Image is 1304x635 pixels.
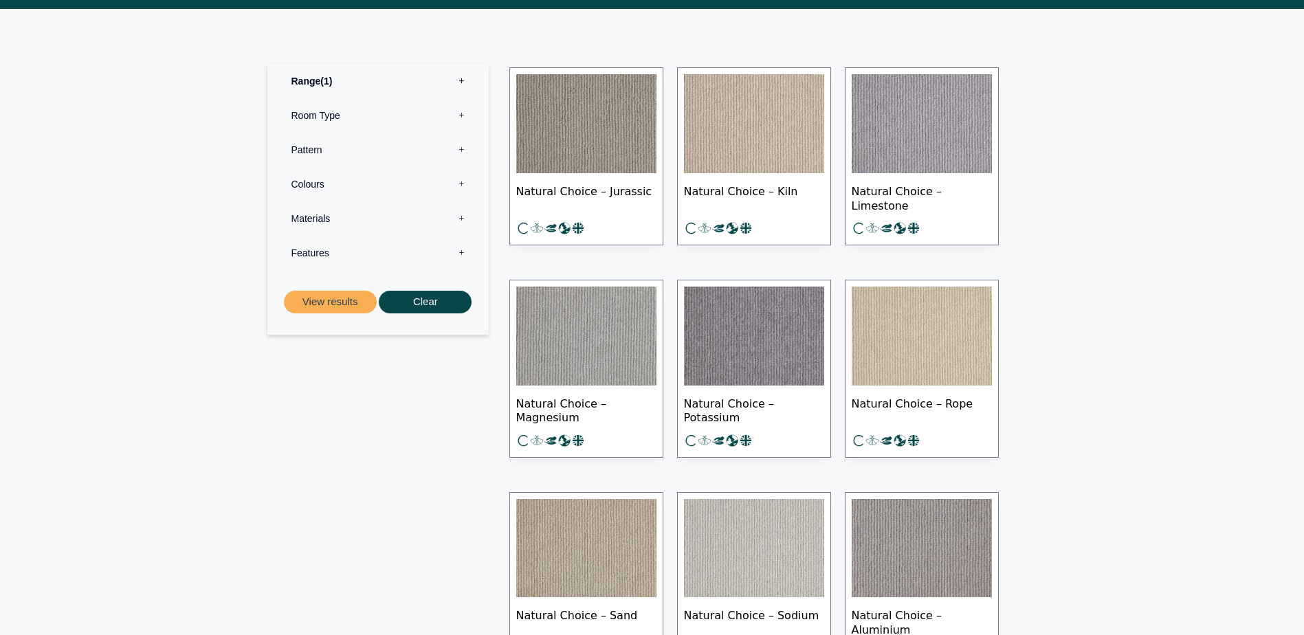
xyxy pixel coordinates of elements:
[845,280,999,458] a: Natural Choice – Rope
[516,173,656,221] span: Natural Choice – Jurassic
[845,67,999,245] a: Natural Choice – Limestone
[509,280,663,458] a: Natural Choice – Magnesium
[278,236,478,270] label: Features
[516,386,656,434] span: Natural Choice – Magnesium
[278,133,478,167] label: Pattern
[320,76,332,87] span: 1
[684,173,824,221] span: Natural Choice – Kiln
[379,291,472,313] button: Clear
[284,291,377,313] button: View results
[677,67,831,245] a: Natural Choice – Kiln
[684,386,824,434] span: Natural Choice – Potassium
[509,67,663,245] a: Natural Choice – Jurassic
[677,280,831,458] a: Natural Choice – Potassium
[278,98,478,133] label: Room Type
[278,167,478,201] label: Colours
[278,64,478,98] label: Range
[852,173,992,221] span: Natural Choice – Limestone
[852,499,992,598] img: Natural Choice-Aluminium
[852,386,992,434] span: Natural Choice – Rope
[278,201,478,236] label: Materials
[516,74,656,173] img: Natural Choice Jurassic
